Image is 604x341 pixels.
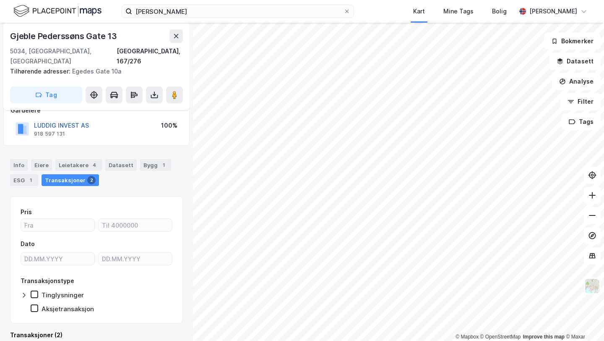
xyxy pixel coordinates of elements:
div: Transaksjoner [42,174,99,186]
a: OpenStreetMap [480,334,521,340]
div: Kontrollprogram for chat [562,301,604,341]
img: logo.f888ab2527a4732fd821a326f86c7f29.svg [13,4,102,18]
div: 1 [26,176,35,184]
div: 5034, [GEOGRAPHIC_DATA], [GEOGRAPHIC_DATA] [10,46,117,66]
input: Til 4000000 [99,219,172,231]
span: Tilhørende adresser: [10,68,72,75]
button: Tags [562,113,601,130]
div: 100% [161,121,177,131]
button: Tag [10,87,82,103]
div: 1 [159,161,168,169]
div: 4 [90,161,99,169]
div: Aksjetransaksjon [42,305,94,313]
div: Info [10,159,28,171]
div: Datasett [105,159,137,171]
input: Søk på adresse, matrikkel, gårdeiere, leietakere eller personer [132,5,344,18]
a: Improve this map [523,334,565,340]
input: DD.MM.YYYY [99,252,172,265]
button: Filter [560,93,601,110]
button: Analyse [552,73,601,90]
div: Bygg [140,159,171,171]
div: Dato [21,239,35,249]
input: Fra [21,219,94,231]
div: Bolig [492,6,507,16]
div: Egedes Gate 10a [10,66,176,76]
button: Bokmerker [544,33,601,50]
div: [GEOGRAPHIC_DATA], 167/276 [117,46,183,66]
div: Mine Tags [443,6,474,16]
div: Pris [21,207,32,217]
a: Mapbox [456,334,479,340]
div: Transaksjonstype [21,276,74,286]
div: Kart [413,6,425,16]
button: Datasett [549,53,601,70]
div: Gårdeiere [10,105,182,115]
div: 2 [87,176,96,184]
img: Z [584,278,600,294]
div: ESG [10,174,38,186]
input: DD.MM.YYYY [21,252,94,265]
div: [PERSON_NAME] [529,6,577,16]
div: Gjeble Pederssøns Gate 13 [10,29,119,43]
div: Transaksjoner (2) [10,330,183,340]
div: Leietakere [55,159,102,171]
iframe: Chat Widget [562,301,604,341]
div: 918 597 131 [34,131,65,137]
div: Eiere [31,159,52,171]
div: Tinglysninger [42,291,84,299]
